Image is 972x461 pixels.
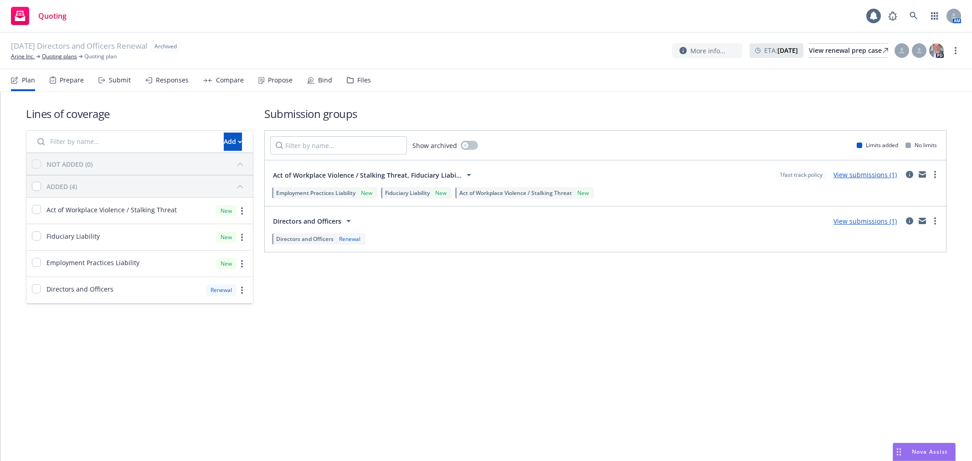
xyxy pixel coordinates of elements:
span: Quoting plan [84,52,117,61]
a: more [950,45,961,56]
span: Directors and Officers [276,235,334,243]
img: photo [929,43,944,58]
span: Directors and Officers [46,284,113,294]
input: Filter by name... [32,133,218,151]
div: Plan [22,77,35,84]
span: Archived [154,42,177,51]
div: New [433,189,448,197]
div: New [216,258,237,269]
div: View renewal prep case [809,44,888,57]
div: New [216,205,237,216]
a: circleInformation [904,215,915,226]
button: Directors and Officers [270,212,357,230]
div: Responses [156,77,189,84]
button: Add [224,133,242,151]
div: New [576,189,591,197]
div: Add [224,133,242,150]
a: Report a Bug [884,7,902,25]
span: Show archived [412,141,457,150]
a: Switch app [926,7,944,25]
div: Prepare [60,77,84,84]
h1: Submission groups [264,106,946,121]
span: Directors and Officers [273,216,341,226]
div: Compare [216,77,244,84]
span: Act of Workplace Violence / Stalking Threat, Fiduciary Liabi... [273,170,462,180]
span: 1 fast track policy [780,171,823,179]
div: Propose [268,77,293,84]
div: Submit [109,77,131,84]
div: Renewal [337,235,362,243]
a: Quoting [7,3,70,29]
div: No limits [905,141,937,149]
a: more [930,215,941,226]
a: circleInformation [904,169,915,180]
span: Act of Workplace Violence / Stalking Threat [46,205,177,215]
div: Bind [318,77,332,84]
a: mail [917,215,928,226]
a: View submissions (1) [833,217,897,225]
span: Nova Assist [912,448,948,456]
span: Act of Workplace Violence / Stalking Threat [459,189,572,197]
div: ADDED (4) [46,182,77,191]
button: Act of Workplace Violence / Stalking Threat, Fiduciary Liabi... [270,166,477,184]
div: NOT ADDED (0) [46,159,93,169]
input: Filter by name... [270,136,407,154]
span: Quoting [38,12,67,20]
span: More info... [690,46,725,56]
span: [DATE] Directors and Officers Renewal [11,41,147,52]
button: NOT ADDED (0) [46,157,247,171]
div: Drag to move [893,443,905,461]
a: more [237,285,247,296]
div: New [216,231,237,243]
a: Arine Inc. [11,52,35,61]
div: Limits added [857,141,898,149]
button: Nova Assist [893,443,956,461]
span: Employment Practices Liability [276,189,355,197]
span: Fiduciary Liability [385,189,430,197]
strong: [DATE] [777,46,798,55]
div: Renewal [206,284,237,296]
span: Fiduciary Liability [46,231,100,241]
a: Quoting plans [42,52,77,61]
button: More info... [672,43,742,58]
a: View submissions (1) [833,170,897,179]
div: New [359,189,374,197]
span: ETA : [764,46,798,55]
a: more [237,232,247,243]
div: Files [357,77,371,84]
a: mail [917,169,928,180]
a: more [930,169,941,180]
a: View renewal prep case [809,43,888,58]
a: more [237,258,247,269]
span: Employment Practices Liability [46,258,139,267]
h1: Lines of coverage [26,106,253,121]
a: Search [905,7,923,25]
button: ADDED (4) [46,179,247,194]
a: more [237,205,247,216]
